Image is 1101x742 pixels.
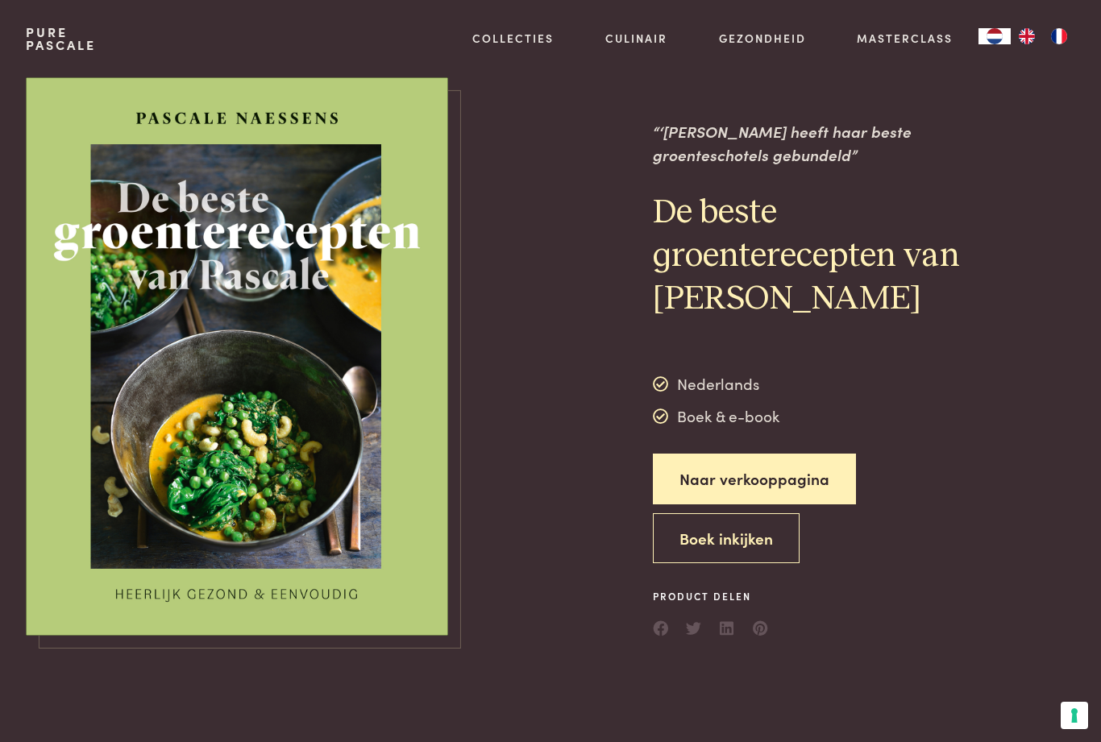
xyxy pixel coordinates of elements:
[26,26,96,52] a: PurePascale
[1011,28,1043,44] a: EN
[978,28,1011,44] div: Language
[653,192,986,320] h2: De beste groenterecepten van [PERSON_NAME]
[653,404,779,429] div: Boek & e-book
[653,454,856,504] a: Naar verkooppagina
[978,28,1011,44] a: NL
[472,30,554,47] a: Collecties
[653,513,800,564] button: Boek inkijken
[719,30,806,47] a: Gezondheid
[978,28,1075,44] aside: Language selected: Nederlands
[26,77,448,636] img: https://admin.purepascale.com/wp-content/uploads/2024/02/cover.jpeg
[1011,28,1075,44] ul: Language list
[653,589,769,603] span: Product delen
[1043,28,1075,44] a: FR
[857,30,953,47] a: Masterclass
[1061,702,1088,729] button: Uw voorkeuren voor toestemming voor trackingtechnologieën
[653,120,986,166] p: “‘[PERSON_NAME] heeft haar beste groenteschotels gebundeld”
[605,30,667,47] a: Culinair
[653,372,779,396] div: Nederlands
